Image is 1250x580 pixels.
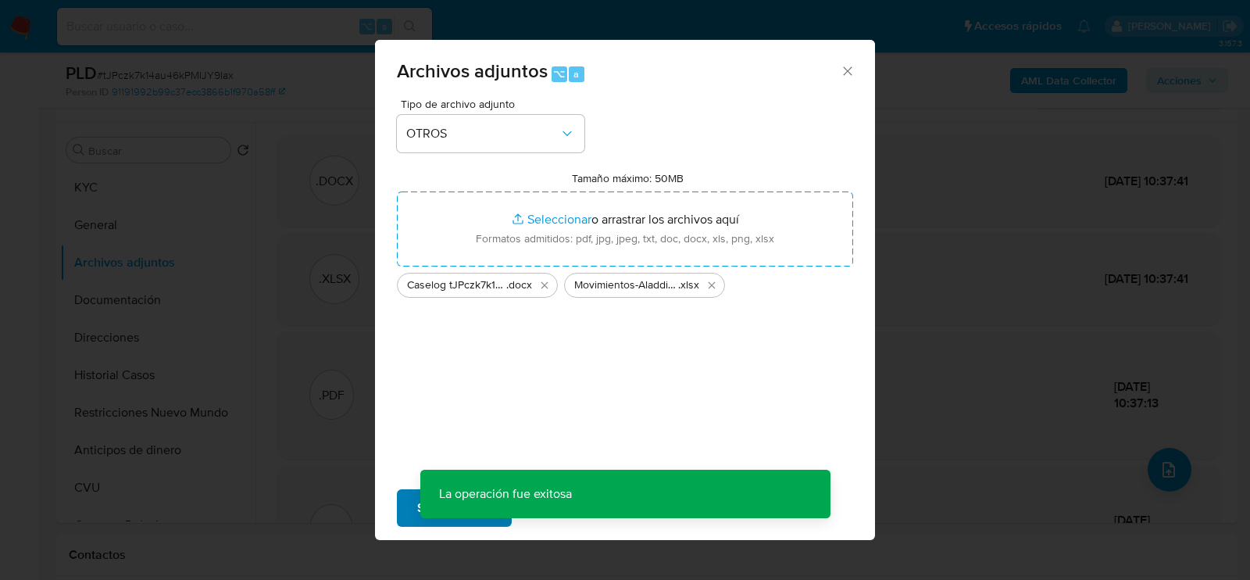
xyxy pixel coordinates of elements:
[397,489,512,527] button: Subir archivo
[420,470,591,518] p: La operación fue exitosa
[417,491,491,525] span: Subir archivo
[573,66,579,81] span: a
[574,277,678,293] span: Movimientos-Aladdin-v10_2
[397,57,548,84] span: Archivos adjuntos
[840,63,854,77] button: Cerrar
[678,277,699,293] span: .xlsx
[538,491,589,525] span: Cancelar
[401,98,588,109] span: Tipo de archivo adjunto
[406,126,559,141] span: OTROS
[397,115,584,152] button: OTROS
[407,277,506,293] span: Caselog tJPczk7k14au46kPMIJY9Iax_2025_08_18_21_23_28
[506,277,532,293] span: .docx
[572,171,684,185] label: Tamaño máximo: 50MB
[553,66,565,81] span: ⌥
[535,276,554,295] button: Eliminar Caselog tJPczk7k14au46kPMIJY9Iax_2025_08_18_21_23_28.docx
[702,276,721,295] button: Eliminar Movimientos-Aladdin-v10_2.xlsx
[397,267,853,298] ul: Archivos seleccionados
